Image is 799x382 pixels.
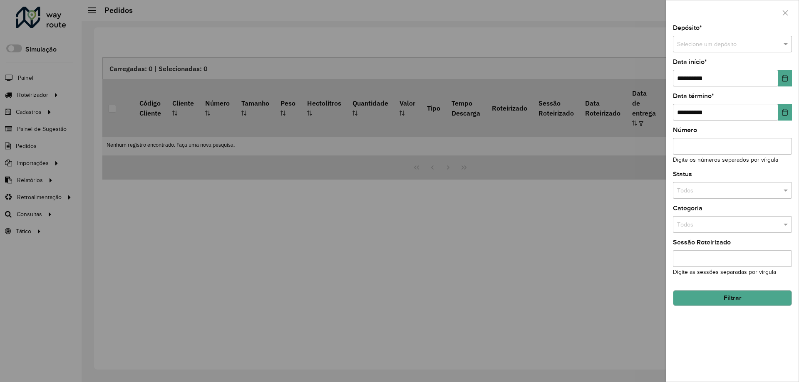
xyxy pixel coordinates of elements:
[673,157,778,163] small: Digite os números separados por vírgula
[673,269,776,275] small: Digite as sessões separadas por vírgula
[673,290,792,306] button: Filtrar
[673,125,697,135] label: Número
[673,23,702,33] label: Depósito
[673,237,731,247] label: Sessão Roteirizado
[778,104,792,121] button: Choose Date
[673,169,692,179] label: Status
[673,203,702,213] label: Categoria
[673,57,707,67] label: Data início
[778,70,792,86] button: Choose Date
[673,91,714,101] label: Data término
